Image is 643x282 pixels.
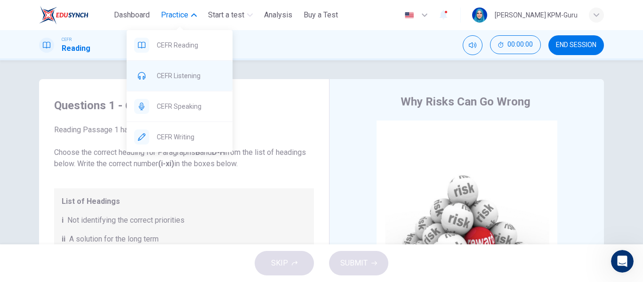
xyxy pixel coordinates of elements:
div: CEFR Speaking [127,91,233,121]
span: CEFR Reading [157,40,225,51]
img: en [403,12,415,19]
h1: Reading [62,43,90,54]
button: Emoji picker [15,202,22,210]
img: Profile image for Katherine [27,5,42,20]
img: Profile picture [472,8,487,23]
button: 00:00:00 [490,35,541,54]
button: Start recording [60,202,67,210]
div: I’m routing you to our human team now. They’ll be able to assist you further. [15,64,147,91]
iframe: Intercom live chat [611,250,634,273]
div: CEFR Writing [127,122,233,152]
img: ELTC logo [39,6,88,24]
span: END SESSION [556,41,596,49]
div: The team will get back to you on this. EduSynch will be back later [DATE]. [15,104,147,122]
span: Practice [161,9,188,21]
b: B [195,148,200,157]
h4: Why Risks Can Go Wrong [401,94,530,109]
b: (i-xi) [158,159,174,168]
span: Buy a Test [304,9,338,21]
span: CEFR Writing [157,131,225,143]
b: D-H [212,148,225,157]
h1: EduSynch [46,9,82,16]
div: FAZLINA says… [8,145,181,175]
span: Start a test [208,9,244,21]
div: Close [165,4,182,21]
span: A solution for the long term [69,234,159,245]
span: Dashboard [114,9,150,21]
span: List of Headings [62,196,306,207]
button: Upload attachment [45,202,52,210]
div: i ran out of time but the continue button didnt appear when i want to proceed to the next text [34,175,181,214]
span: 00:00:00 [507,41,533,48]
div: The team will get back to you on this. EduSynch will be back later [DATE].Fin • 9m ago [8,98,154,128]
span: CEFR Speaking [157,101,225,112]
div: can i talk with human [95,30,181,50]
div: i ran out of time but the continue button didnt appear when i want to proceed to the next text [41,181,173,209]
textarea: Message… [8,183,180,199]
button: Buy a Test [300,7,342,24]
button: go back [6,4,24,22]
div: FAZLINA says… [8,175,181,215]
span: Not identifying the correct priorities [67,215,185,226]
div: Fin • 9m ago [15,129,52,135]
div: [PERSON_NAME] KPM-Guru [495,9,578,21]
div: Mute [463,35,482,55]
div: CEFR Listening [127,61,233,91]
button: Send a message… [161,199,177,214]
a: ELTC logo [39,6,110,24]
span: CEFR Listening [157,70,225,81]
div: hello. i had a problem while answering my reading test [41,150,173,169]
div: Hide [490,35,541,55]
div: FAZLINA says… [8,30,181,58]
span: Reading Passage 1 has nine paragraphs Choose the correct heading for Paragraphs and from the list... [54,124,314,169]
div: I’m routing you to our human team now. They’ll be able to assist you further. [8,58,154,97]
button: Dashboard [110,7,153,24]
span: Analysis [264,9,292,21]
span: CEFR [62,36,72,43]
h4: Questions 1 - 6 [54,98,314,113]
div: Fin says… [8,58,181,98]
div: can i talk with human [102,35,173,45]
button: Practice [157,7,201,24]
div: hello. i had a problem while answering my reading test [34,145,181,174]
div: CEFR Reading [127,30,233,60]
span: ii [62,234,65,245]
div: Fin says… [8,98,181,145]
button: END SESSION [548,35,604,55]
button: Gif picker [30,202,37,210]
span: i [62,215,64,226]
button: Analysis [260,7,296,24]
button: Start a test [204,7,257,24]
button: Home [147,4,165,22]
